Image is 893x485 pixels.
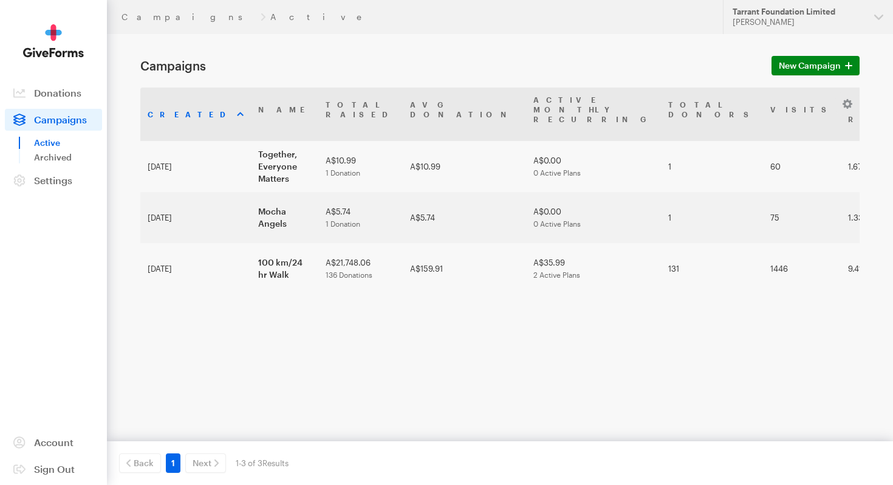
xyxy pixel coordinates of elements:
[733,7,864,17] div: Tarrant Foundation Limited
[34,174,72,186] span: Settings
[5,109,102,131] a: Campaigns
[661,88,763,141] th: TotalDonors: activate to sort column ascending
[23,24,84,58] img: GiveForms
[326,270,372,279] span: 136 Donations
[526,88,661,141] th: Active MonthlyRecurring: activate to sort column ascending
[34,136,102,150] a: Active
[140,141,251,192] td: [DATE]
[5,170,102,191] a: Settings
[661,141,763,192] td: 1
[121,12,256,22] a: Campaigns
[733,17,864,27] div: [PERSON_NAME]
[140,58,757,73] h1: Campaigns
[526,243,661,294] td: A$35.99
[533,168,581,177] span: 0 Active Plans
[318,243,403,294] td: A$21,748.06
[763,243,841,294] td: 1446
[34,114,87,125] span: Campaigns
[661,243,763,294] td: 131
[140,243,251,294] td: [DATE]
[403,243,526,294] td: A$159.91
[34,87,81,98] span: Donations
[779,58,841,73] span: New Campaign
[533,270,580,279] span: 2 Active Plans
[251,243,318,294] td: 100 km/24 hr Walk
[318,88,403,141] th: TotalRaised: activate to sort column ascending
[772,56,860,75] a: New Campaign
[661,192,763,243] td: 1
[763,141,841,192] td: 60
[763,88,841,141] th: Visits: activate to sort column ascending
[403,141,526,192] td: A$10.99
[140,192,251,243] td: [DATE]
[251,192,318,243] td: Mocha Angels
[763,192,841,243] td: 75
[533,219,581,228] span: 0 Active Plans
[403,88,526,141] th: AvgDonation: activate to sort column ascending
[526,192,661,243] td: A$0.00
[318,192,403,243] td: A$5.74
[326,219,360,228] span: 1 Donation
[140,88,251,141] th: Created: activate to sort column ascending
[318,141,403,192] td: A$10.99
[251,88,318,141] th: Name: activate to sort column ascending
[34,150,102,165] a: Archived
[5,82,102,104] a: Donations
[403,192,526,243] td: A$5.74
[326,168,360,177] span: 1 Donation
[526,141,661,192] td: A$0.00
[251,141,318,192] td: Together, Everyone Matters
